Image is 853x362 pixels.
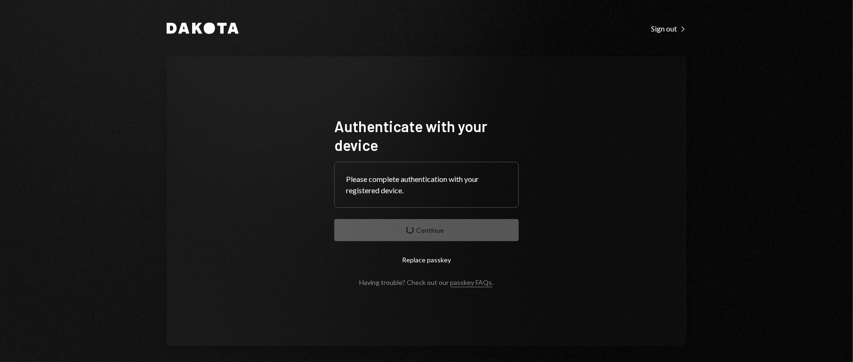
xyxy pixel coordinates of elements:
[451,278,492,287] a: passkey FAQs
[360,278,494,286] div: Having trouble? Check out our .
[334,249,519,271] button: Replace passkey
[651,24,686,33] div: Sign out
[651,23,686,33] a: Sign out
[346,173,507,196] div: Please complete authentication with your registered device.
[334,117,519,154] h1: Authenticate with your device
